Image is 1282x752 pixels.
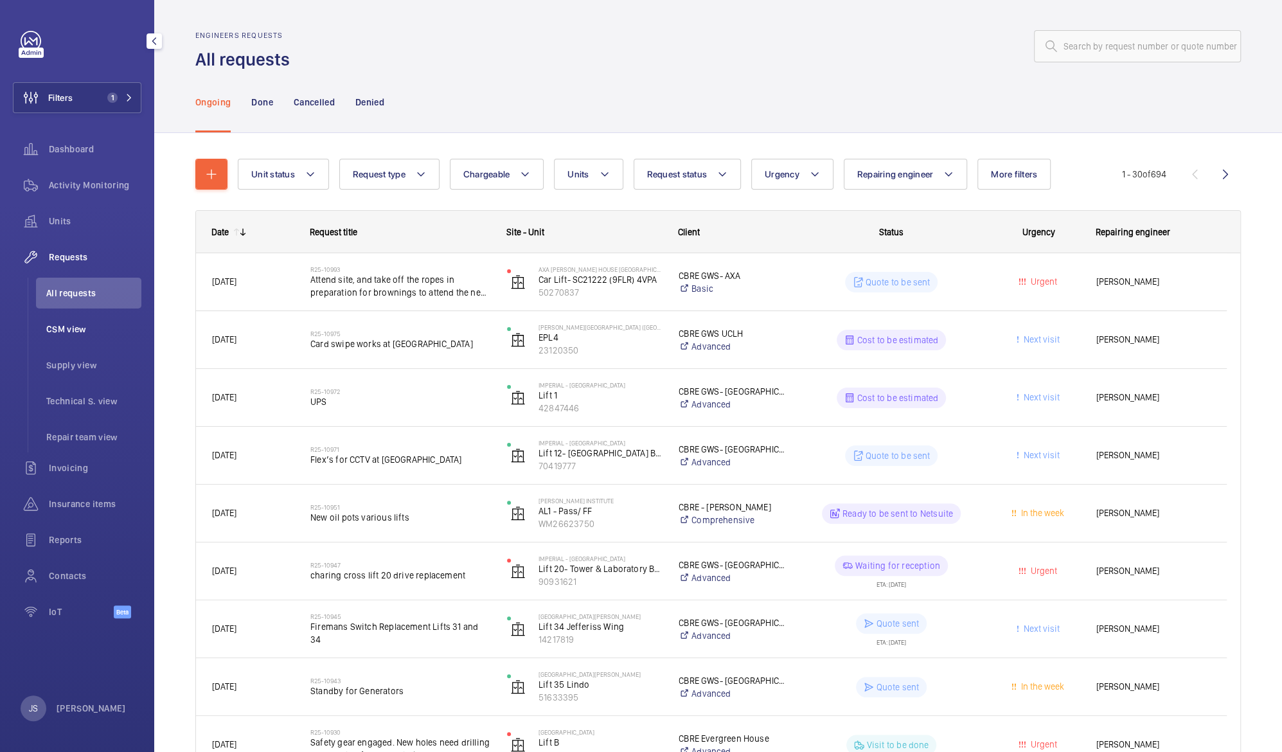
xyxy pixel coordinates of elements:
img: elevator.svg [510,506,526,521]
span: Filters [48,91,73,104]
span: Urgency [1022,227,1055,237]
span: [PERSON_NAME] [1096,622,1211,636]
span: 1 - 30 694 [1122,170,1166,179]
p: AL1 - Pass/ FF [539,505,662,517]
p: 90931621 [539,575,662,588]
p: Waiting for reception [855,559,940,572]
p: [PERSON_NAME][GEOGRAPHIC_DATA] ([GEOGRAPHIC_DATA]) [539,323,662,331]
span: [PERSON_NAME] [1096,737,1211,752]
img: elevator.svg [510,679,526,695]
img: elevator.svg [510,390,526,406]
h2: R25-10943 [310,677,490,685]
p: Lift 35 Lindo [539,678,662,691]
span: 1 [107,93,118,103]
p: CBRE - [PERSON_NAME] [679,501,785,514]
span: Request type [353,169,405,179]
p: AXA [PERSON_NAME] House [GEOGRAPHIC_DATA] [539,265,662,273]
p: Quote to be sent [866,276,930,289]
p: CBRE GWS- [GEOGRAPHIC_DATA] ([GEOGRAPHIC_DATA]) [679,559,785,571]
span: Contacts [49,569,141,582]
span: CSM view [46,323,141,336]
span: Repairing engineer [1096,227,1170,237]
p: Imperial - [GEOGRAPHIC_DATA] [539,555,662,562]
p: CBRE Evergreen House [679,732,785,745]
h2: R25-10947 [310,561,490,569]
span: Repairing engineer [857,169,934,179]
span: Request title [310,227,357,237]
p: Quote sent [877,681,920,694]
div: Press SPACE to select this row. [196,658,1227,716]
div: Press SPACE to select this row. [196,369,1227,427]
p: 42847446 [539,402,662,415]
h2: R25-10930 [310,728,490,736]
p: Cost to be estimated [857,334,939,346]
p: [PERSON_NAME] Institute [539,497,662,505]
span: In the week [1019,508,1064,518]
span: charing cross lift 20 drive replacement [310,569,490,582]
a: Advanced [679,629,785,642]
div: Date [211,227,229,237]
p: 23120350 [539,344,662,357]
span: Units [49,215,141,228]
p: Car Lift- SC21222 (9FLR) 4VPA [539,273,662,286]
span: Site - Unit [506,227,544,237]
span: of [1143,169,1151,179]
span: Reports [49,533,141,546]
p: Lift 20- Tower & Laboratory Block (Passenger) [539,562,662,575]
span: Next visit [1021,450,1060,460]
img: elevator.svg [510,332,526,348]
img: elevator.svg [510,564,526,579]
span: Firemans Switch Replacement Lifts 31 and 34 [310,620,490,646]
h2: Engineers requests [195,31,298,40]
span: Urgent [1028,276,1057,287]
span: Technical S. view [46,395,141,407]
h2: R25-10971 [310,445,490,453]
p: [PERSON_NAME] [57,702,126,715]
a: Advanced [679,687,785,700]
span: Attend site, and take off the ropes in preparation for brownings to attend the next day [310,273,490,299]
p: WM26623750 [539,517,662,530]
div: ETA: [DATE] [877,634,906,645]
p: 51633395 [539,691,662,704]
span: Request status [647,169,708,179]
span: [PERSON_NAME] [1096,564,1211,578]
span: [PERSON_NAME] [1096,390,1211,405]
img: elevator.svg [510,274,526,290]
span: Repair team view [46,431,141,443]
span: New oil pots various lifts [310,511,490,524]
span: Urgency [765,169,799,179]
button: Request type [339,159,440,190]
span: All requests [46,287,141,300]
span: [PERSON_NAME] [1096,679,1211,694]
button: Request status [634,159,742,190]
p: [GEOGRAPHIC_DATA][PERSON_NAME] [539,670,662,678]
input: Search by request number or quote number [1034,30,1241,62]
span: [PERSON_NAME] [1096,448,1211,463]
h1: All requests [195,48,298,71]
span: Insurance items [49,497,141,510]
a: Advanced [679,340,785,353]
a: Advanced [679,398,785,411]
p: Imperial - [GEOGRAPHIC_DATA] [539,439,662,447]
div: Press SPACE to select this row. [196,427,1227,485]
h2: R25-10972 [310,388,490,395]
button: Repairing engineer [844,159,968,190]
span: Units [567,169,589,179]
span: Invoicing [49,461,141,474]
span: Flex’s for CCTV at [GEOGRAPHIC_DATA] [310,453,490,466]
span: [DATE] [212,276,236,287]
span: [PERSON_NAME] [1096,274,1211,289]
p: 70419777 [539,460,662,472]
a: Advanced [679,571,785,584]
p: Done [251,96,272,109]
button: More filters [977,159,1051,190]
span: [PERSON_NAME] [1096,506,1211,521]
p: CBRE GWS- [GEOGRAPHIC_DATA] ([GEOGRAPHIC_DATA][PERSON_NAME]) [679,674,785,687]
p: Quote sent [877,617,920,630]
h2: R25-10975 [310,330,490,337]
img: elevator.svg [510,622,526,637]
span: Status [879,227,904,237]
a: Advanced [679,456,785,469]
span: Urgent [1028,566,1057,576]
span: [DATE] [212,623,236,634]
